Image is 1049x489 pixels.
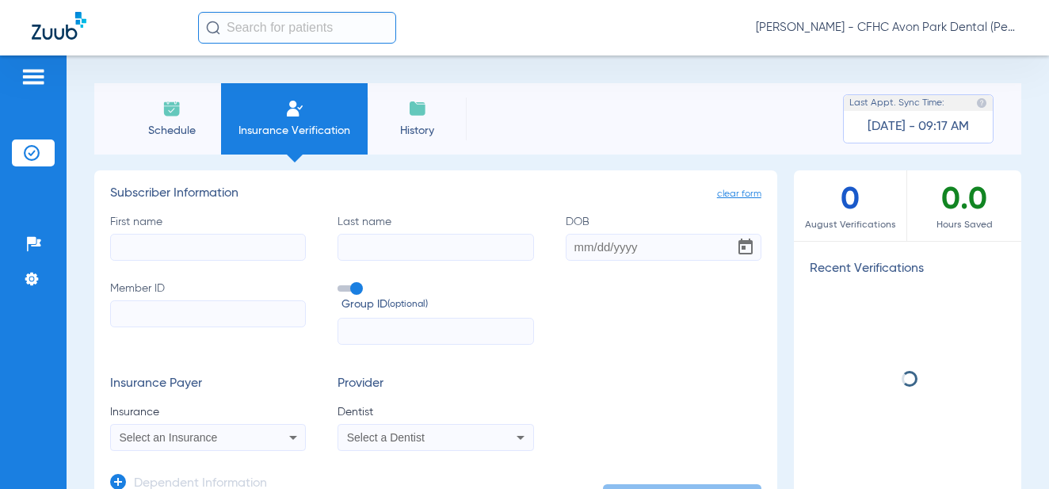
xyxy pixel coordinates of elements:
[162,99,181,118] img: Schedule
[907,217,1021,233] span: Hours Saved
[21,67,46,86] img: hamburger-icon
[110,404,306,420] span: Insurance
[110,281,306,346] label: Member ID
[338,234,533,261] input: Last name
[380,123,455,139] span: History
[794,262,1021,277] h3: Recent Verifications
[907,170,1021,241] div: 0.0
[110,376,306,392] h3: Insurance Payer
[756,20,1017,36] span: [PERSON_NAME] - CFHC Avon Park Dental (Peds)
[110,214,306,261] label: First name
[120,431,218,444] span: Select an Insurance
[110,300,306,327] input: Member ID
[387,296,428,313] small: (optional)
[341,296,533,313] span: Group ID
[338,376,533,392] h3: Provider
[347,431,425,444] span: Select a Dentist
[233,123,356,139] span: Insurance Verification
[794,217,907,233] span: August Verifications
[717,186,761,202] span: clear form
[338,214,533,261] label: Last name
[285,99,304,118] img: Manual Insurance Verification
[134,123,209,139] span: Schedule
[206,21,220,35] img: Search Icon
[976,97,987,109] img: last sync help info
[794,170,908,241] div: 0
[198,12,396,44] input: Search for patients
[110,234,306,261] input: First name
[566,214,761,261] label: DOB
[338,404,533,420] span: Dentist
[32,12,86,40] img: Zuub Logo
[566,234,761,261] input: DOBOpen calendar
[110,186,761,202] h3: Subscriber Information
[868,119,969,135] span: [DATE] - 09:17 AM
[408,99,427,118] img: History
[849,95,944,111] span: Last Appt. Sync Time:
[730,231,761,263] button: Open calendar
